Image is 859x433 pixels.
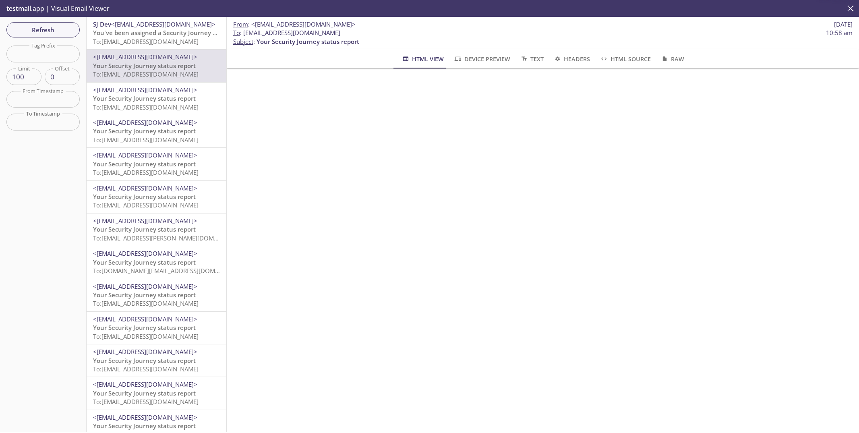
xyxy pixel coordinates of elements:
[87,279,226,311] div: <[EMAIL_ADDRESS][DOMAIN_NAME]>Your Security Journey status reportTo:[EMAIL_ADDRESS][DOMAIN_NAME]
[93,20,111,28] span: SJ Dev
[13,25,73,35] span: Refresh
[93,234,245,242] span: To: [EMAIL_ADDRESS][PERSON_NAME][DOMAIN_NAME]
[93,389,196,397] span: Your Security Journey status report
[6,4,31,13] span: testmail
[233,29,853,46] p: :
[93,291,196,299] span: Your Security Journey status report
[553,54,590,64] span: Headers
[233,37,253,46] span: Subject
[93,315,197,323] span: <[EMAIL_ADDRESS][DOMAIN_NAME]>
[93,168,199,176] span: To: [EMAIL_ADDRESS][DOMAIN_NAME]
[93,225,196,233] span: Your Security Journey status report
[87,50,226,82] div: <[EMAIL_ADDRESS][DOMAIN_NAME]>Your Security Journey status reportTo:[EMAIL_ADDRESS][DOMAIN_NAME]
[93,86,197,94] span: <[EMAIL_ADDRESS][DOMAIN_NAME]>
[93,103,199,111] span: To: [EMAIL_ADDRESS][DOMAIN_NAME]
[93,70,199,78] span: To: [EMAIL_ADDRESS][DOMAIN_NAME]
[93,29,281,37] span: You've been assigned a Security Journey Knowledge Assessment
[87,115,226,147] div: <[EMAIL_ADDRESS][DOMAIN_NAME]>Your Security Journey status reportTo:[EMAIL_ADDRESS][DOMAIN_NAME]
[402,54,444,64] span: HTML View
[834,20,853,29] span: [DATE]
[93,267,246,275] span: To: [DOMAIN_NAME][EMAIL_ADDRESS][DOMAIN_NAME]
[93,348,197,356] span: <[EMAIL_ADDRESS][DOMAIN_NAME]>
[87,213,226,246] div: <[EMAIL_ADDRESS][DOMAIN_NAME]>Your Security Journey status reportTo:[EMAIL_ADDRESS][PERSON_NAME][...
[87,148,226,180] div: <[EMAIL_ADDRESS][DOMAIN_NAME]>Your Security Journey status reportTo:[EMAIL_ADDRESS][DOMAIN_NAME]
[233,29,340,37] span: : [EMAIL_ADDRESS][DOMAIN_NAME]
[93,151,197,159] span: <[EMAIL_ADDRESS][DOMAIN_NAME]>
[93,201,199,209] span: To: [EMAIL_ADDRESS][DOMAIN_NAME]
[93,37,199,46] span: To: [EMAIL_ADDRESS][DOMAIN_NAME]
[520,54,544,64] span: Text
[93,127,196,135] span: Your Security Journey status report
[93,193,196,201] span: Your Security Journey status report
[93,413,197,421] span: <[EMAIL_ADDRESS][DOMAIN_NAME]>
[257,37,359,46] span: Your Security Journey status report
[87,17,226,49] div: SJ Dev<[EMAIL_ADDRESS][DOMAIN_NAME]>You've been assigned a Security Journey Knowledge AssessmentT...
[93,299,199,307] span: To: [EMAIL_ADDRESS][DOMAIN_NAME]
[251,20,356,28] span: <[EMAIL_ADDRESS][DOMAIN_NAME]>
[93,356,196,365] span: Your Security Journey status report
[87,83,226,115] div: <[EMAIL_ADDRESS][DOMAIN_NAME]>Your Security Journey status reportTo:[EMAIL_ADDRESS][DOMAIN_NAME]
[233,20,356,29] span: :
[233,20,248,28] span: From
[233,29,240,37] span: To
[660,54,684,64] span: Raw
[93,94,196,102] span: Your Security Journey status report
[826,29,853,37] span: 10:58 am
[93,62,196,70] span: Your Security Journey status report
[93,380,197,388] span: <[EMAIL_ADDRESS][DOMAIN_NAME]>
[93,323,196,331] span: Your Security Journey status report
[600,54,650,64] span: HTML Source
[93,184,197,192] span: <[EMAIL_ADDRESS][DOMAIN_NAME]>
[87,377,226,409] div: <[EMAIL_ADDRESS][DOMAIN_NAME]>Your Security Journey status reportTo:[EMAIL_ADDRESS][DOMAIN_NAME]
[93,332,199,340] span: To: [EMAIL_ADDRESS][DOMAIN_NAME]
[87,344,226,377] div: <[EMAIL_ADDRESS][DOMAIN_NAME]>Your Security Journey status reportTo:[EMAIL_ADDRESS][DOMAIN_NAME]
[93,282,197,290] span: <[EMAIL_ADDRESS][DOMAIN_NAME]>
[93,136,199,144] span: To: [EMAIL_ADDRESS][DOMAIN_NAME]
[93,398,199,406] span: To: [EMAIL_ADDRESS][DOMAIN_NAME]
[111,20,215,28] span: <[EMAIL_ADDRESS][DOMAIN_NAME]>
[93,365,199,373] span: To: [EMAIL_ADDRESS][DOMAIN_NAME]
[93,217,197,225] span: <[EMAIL_ADDRESS][DOMAIN_NAME]>
[93,258,196,266] span: Your Security Journey status report
[93,249,197,257] span: <[EMAIL_ADDRESS][DOMAIN_NAME]>
[93,160,196,168] span: Your Security Journey status report
[87,246,226,278] div: <[EMAIL_ADDRESS][DOMAIN_NAME]>Your Security Journey status reportTo:[DOMAIN_NAME][EMAIL_ADDRESS][...
[93,422,196,430] span: Your Security Journey status report
[87,312,226,344] div: <[EMAIL_ADDRESS][DOMAIN_NAME]>Your Security Journey status reportTo:[EMAIL_ADDRESS][DOMAIN_NAME]
[93,118,197,126] span: <[EMAIL_ADDRESS][DOMAIN_NAME]>
[453,54,510,64] span: Device Preview
[6,22,80,37] button: Refresh
[87,181,226,213] div: <[EMAIL_ADDRESS][DOMAIN_NAME]>Your Security Journey status reportTo:[EMAIL_ADDRESS][DOMAIN_NAME]
[93,53,197,61] span: <[EMAIL_ADDRESS][DOMAIN_NAME]>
